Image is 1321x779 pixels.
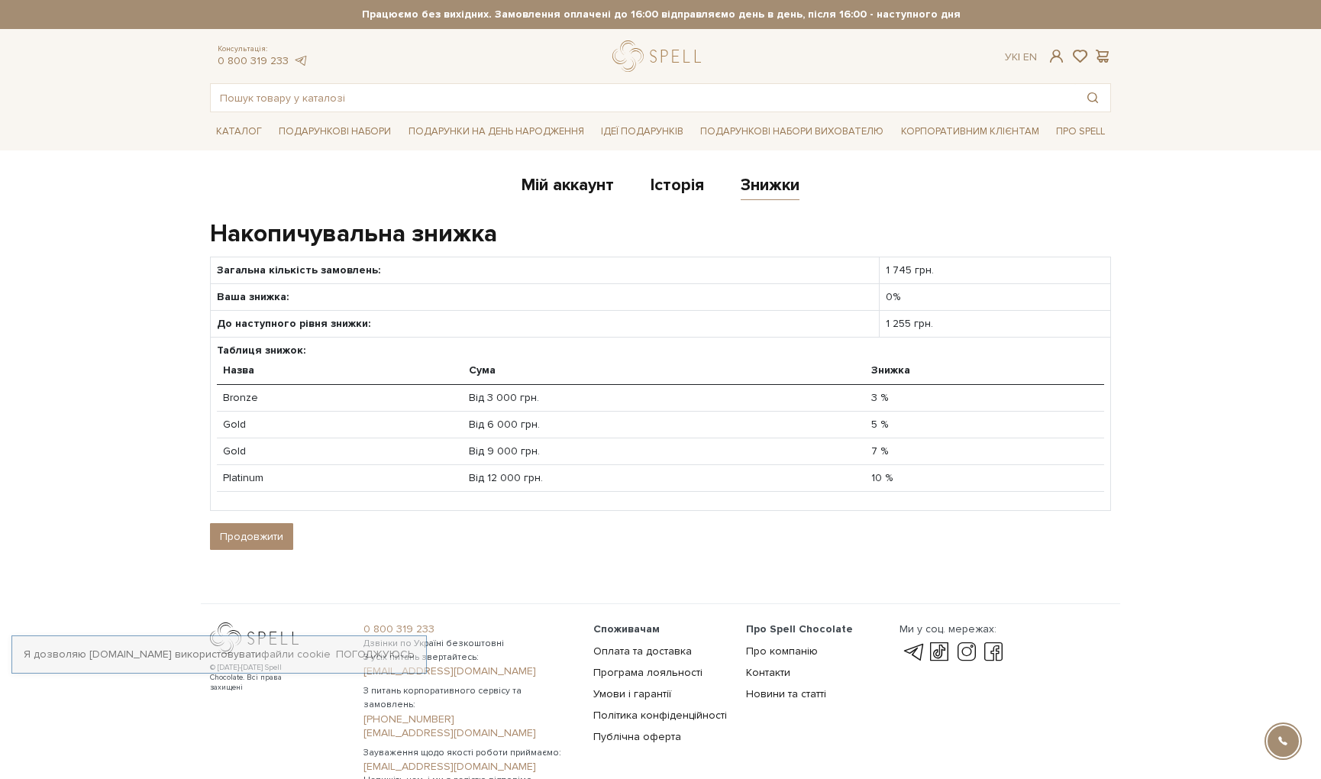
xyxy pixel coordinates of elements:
[363,622,575,636] a: 0 800 319 233
[463,411,865,438] td: Від 6 000 грн.
[363,684,575,712] span: З питань корпоративного сервісу та замовлень:
[595,120,690,144] a: Ідеї подарунків
[612,40,708,72] a: logo
[210,218,1111,251] h1: Накопичувальна знижка
[363,746,575,760] span: Зауваження щодо якості роботи приймаємо:
[217,344,305,357] strong: Таблиця знижок:
[593,687,671,700] a: Умови і гарантії
[746,645,818,658] a: Про компанію
[980,643,1006,661] a: facebook
[593,622,660,635] span: Споживачам
[261,648,331,661] a: файли cookie
[363,664,575,678] a: [EMAIL_ADDRESS][DOMAIN_NAME]
[865,438,1104,465] td: 7 %
[363,651,575,664] span: З усіх питань звертайтесь:
[210,663,313,693] div: © [DATE]-[DATE] Spell Chocolate. Всі права захищені
[741,175,799,200] a: Знижки
[1023,50,1037,63] a: En
[363,637,575,651] span: Дзвінки по Україні безкоштовні
[12,648,426,661] div: Я дозволяю [DOMAIN_NAME] використовувати
[223,364,254,377] strong: Назва
[217,317,370,330] strong: До наступного рівня знижки:
[895,118,1045,144] a: Корпоративним клієнтам
[336,648,414,661] a: Погоджуюсь
[218,44,308,54] span: Консультація:
[900,622,1006,636] div: Ми у соц. мережах:
[463,384,865,411] td: Від 3 000 грн.
[1050,120,1111,144] a: Про Spell
[593,666,702,679] a: Програма лояльності
[879,311,1110,338] td: 1 255 грн.
[292,54,308,67] a: telegram
[469,364,496,377] strong: Сума
[463,465,865,492] td: Від 12 000 грн.
[210,523,293,550] a: Продовжити
[363,713,575,726] a: [PHONE_NUMBER]
[926,643,952,661] a: tik-tok
[746,622,853,635] span: Про Spell Chocolate
[217,263,380,276] strong: Загальна кількість замовлень:
[1075,84,1110,112] button: Пошук товару у каталозі
[218,54,289,67] a: 0 800 319 233
[363,760,575,774] a: [EMAIL_ADDRESS][DOMAIN_NAME]
[900,643,925,661] a: telegram
[954,643,980,661] a: instagram
[593,645,692,658] a: Оплата та доставка
[746,666,790,679] a: Контакти
[865,384,1104,411] td: 3 %
[463,438,865,465] td: Від 9 000 грн.
[210,8,1112,21] strong: Працюємо без вихідних. Замовлення оплачені до 16:00 відправляємо день в день, після 16:00 - насту...
[363,726,575,740] a: [EMAIL_ADDRESS][DOMAIN_NAME]
[865,411,1104,438] td: 5 %
[1018,50,1020,63] span: |
[217,438,463,465] td: Gold
[217,290,289,303] strong: Ваша знижка:
[217,465,463,492] td: Platinum
[402,120,590,144] a: Подарунки на День народження
[522,175,614,200] a: Мій аккаунт
[210,120,268,144] a: Каталог
[273,120,397,144] a: Подарункові набори
[879,257,1110,283] td: 1 745 грн.
[871,364,910,377] strong: Знижка
[593,709,727,722] a: Політика конфіденційності
[746,687,826,700] a: Новини та статті
[865,465,1104,492] td: 10 %
[879,283,1110,310] td: 0%
[1005,50,1037,64] div: Ук
[211,84,1075,112] input: Пошук товару у каталозі
[694,118,890,144] a: Подарункові набори вихователю
[651,175,704,200] a: Історія
[593,730,681,743] a: Публічна оферта
[217,411,463,438] td: Gold
[217,384,463,411] td: Bronze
